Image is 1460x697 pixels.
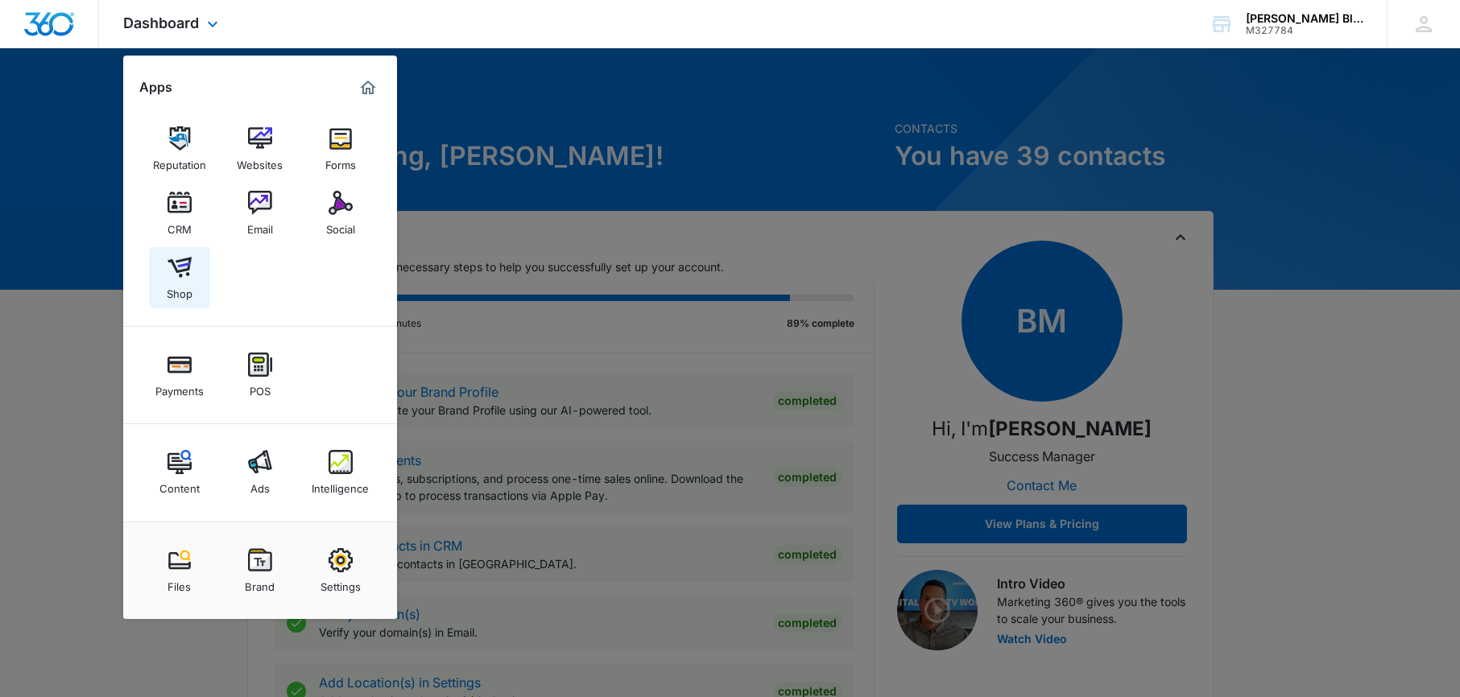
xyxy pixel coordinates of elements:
a: POS [230,344,291,406]
div: Intelligence [312,474,369,495]
a: Websites [230,118,291,179]
a: Email [230,183,291,244]
div: Forms [325,151,356,171]
a: Marketing 360® Dashboard [355,75,381,101]
a: Brand [230,540,291,601]
div: Email [247,215,273,236]
div: Reputation [153,151,206,171]
a: Files [149,540,210,601]
h2: Apps [139,80,172,95]
a: Reputation [149,118,210,179]
div: Shop [167,279,192,300]
div: account name [1246,12,1363,25]
a: CRM [149,183,210,244]
a: Shop [149,247,210,308]
a: Ads [230,442,291,503]
div: Social [326,215,355,236]
a: Content [149,442,210,503]
div: Websites [237,151,283,171]
div: Settings [321,572,361,593]
a: Settings [310,540,371,601]
div: Content [159,474,200,495]
span: Dashboard [123,14,199,31]
a: Payments [149,344,210,406]
a: Social [310,183,371,244]
div: POS [250,377,271,398]
div: Brand [245,572,275,593]
div: Ads [250,474,270,495]
a: Forms [310,118,371,179]
a: Intelligence [310,442,371,503]
div: Payments [155,377,204,398]
div: Files [168,572,191,593]
div: CRM [168,215,192,236]
div: account id [1246,25,1363,36]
